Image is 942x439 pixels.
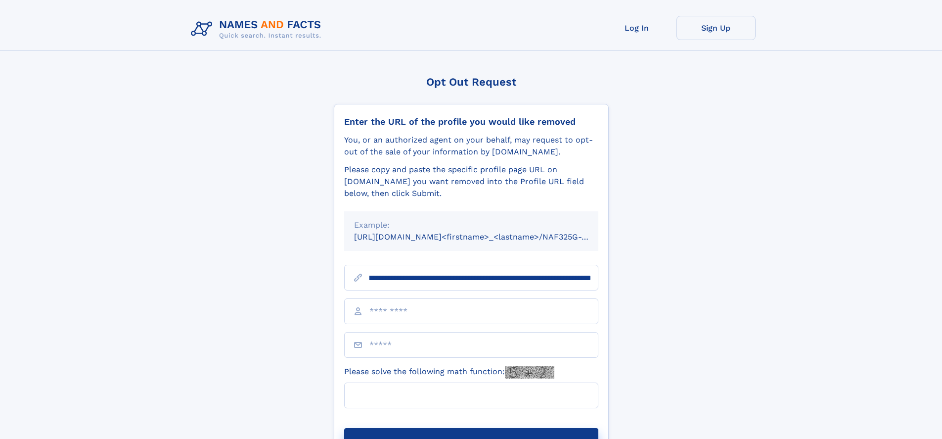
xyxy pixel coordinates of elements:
[344,134,598,158] div: You, or an authorized agent on your behalf, may request to opt-out of the sale of your informatio...
[354,219,588,231] div: Example:
[344,366,554,379] label: Please solve the following math function:
[334,76,609,88] div: Opt Out Request
[344,164,598,199] div: Please copy and paste the specific profile page URL on [DOMAIN_NAME] you want removed into the Pr...
[344,116,598,127] div: Enter the URL of the profile you would like removed
[187,16,329,43] img: Logo Names and Facts
[597,16,676,40] a: Log In
[676,16,756,40] a: Sign Up
[354,232,617,242] small: [URL][DOMAIN_NAME]<firstname>_<lastname>/NAF325G-xxxxxxxx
